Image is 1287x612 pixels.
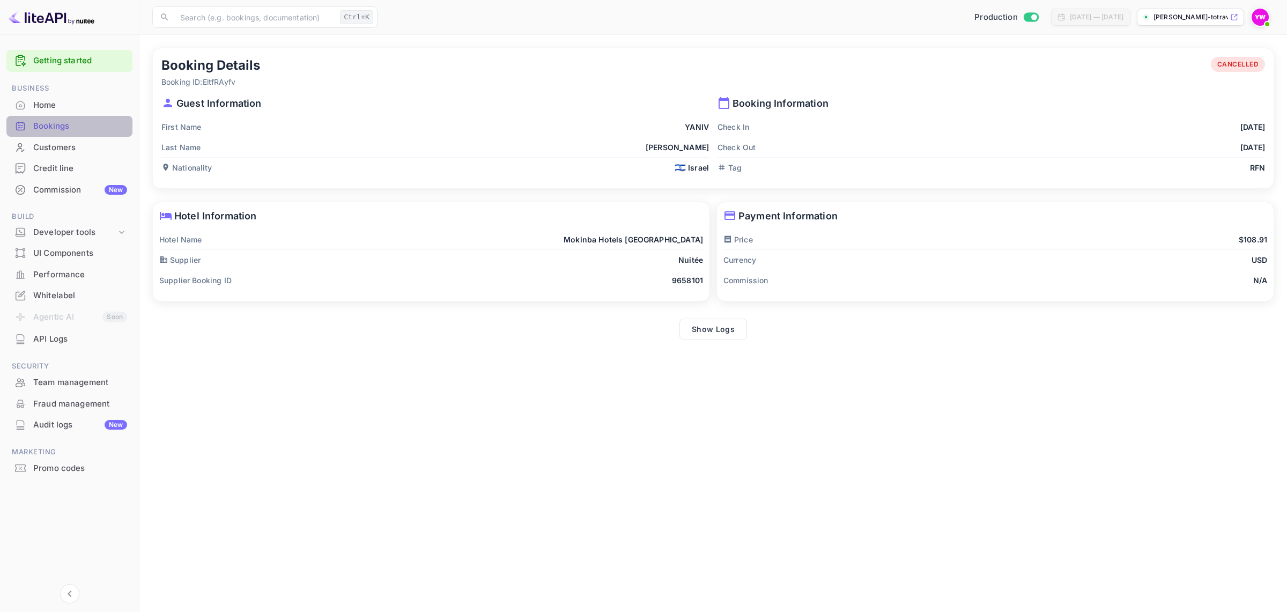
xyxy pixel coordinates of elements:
div: New [105,185,127,195]
p: Hotel Name [159,234,202,245]
div: Home [6,95,132,116]
p: Supplier Booking ID [159,275,232,286]
a: Team management [6,372,132,392]
a: Promo codes [6,458,132,478]
span: Production [974,11,1018,24]
div: Developer tools [6,223,132,242]
a: UI Components [6,243,132,263]
div: Fraud management [6,394,132,415]
div: Customers [33,142,127,154]
p: 9658101 [672,275,703,286]
div: Getting started [6,50,132,72]
span: Marketing [6,446,132,458]
p: Check In [718,121,749,132]
div: [DATE] — [DATE] [1070,12,1123,22]
p: Supplier [159,254,201,266]
div: Performance [6,264,132,285]
div: Israel [675,162,709,173]
div: Audit logsNew [6,415,132,436]
p: [DATE] [1240,142,1265,153]
div: Customers [6,137,132,158]
div: Promo codes [33,462,127,475]
div: UI Components [33,247,127,260]
div: Commission [33,184,127,196]
p: [PERSON_NAME] [646,142,709,153]
h5: Booking Details [161,57,260,74]
a: Audit logsNew [6,415,132,434]
div: Whitelabel [33,290,127,302]
div: Home [33,99,127,112]
a: Bookings [6,116,132,136]
a: Whitelabel [6,285,132,305]
div: Team management [33,377,127,389]
div: New [105,420,127,430]
span: CANCELLED [1211,60,1266,69]
div: Whitelabel [6,285,132,306]
p: [PERSON_NAME]-totravel... [1153,12,1228,22]
p: Price [723,234,753,245]
div: API Logs [6,329,132,350]
div: Bookings [6,116,132,137]
span: Build [6,211,132,223]
p: N/A [1253,275,1267,286]
p: Check Out [718,142,756,153]
p: Nuitée [678,254,703,266]
p: $108.91 [1239,234,1267,245]
p: USD [1252,254,1267,266]
div: Bookings [33,120,127,132]
a: Fraud management [6,394,132,414]
span: Security [6,360,132,372]
a: Credit line [6,158,132,178]
p: First Name [161,121,202,132]
input: Search (e.g. bookings, documentation) [174,6,336,28]
div: Performance [33,269,127,281]
a: Customers [6,137,132,157]
p: RFN [1250,162,1265,173]
p: Tag [718,162,742,173]
p: Booking ID: EltfRAyfv [161,76,260,87]
p: [DATE] [1240,121,1265,132]
a: Performance [6,264,132,284]
div: Ctrl+K [340,10,373,24]
a: API Logs [6,329,132,349]
span: 🇮🇱 [675,163,686,172]
button: Collapse navigation [60,584,79,603]
div: Fraud management [33,398,127,410]
a: Getting started [33,55,127,67]
div: Developer tools [33,226,116,239]
div: UI Components [6,243,132,264]
p: Nationality [161,162,212,173]
p: Commission [723,275,768,286]
a: Home [6,95,132,115]
a: CommissionNew [6,180,132,200]
div: API Logs [33,333,127,345]
div: Credit line [33,163,127,175]
p: Booking Information [718,96,1265,110]
div: CommissionNew [6,180,132,201]
p: Last Name [161,142,201,153]
div: Credit line [6,158,132,179]
img: Yahav Winkler [1252,9,1269,26]
div: Team management [6,372,132,393]
p: Hotel Information [159,209,703,223]
span: Business [6,83,132,94]
img: LiteAPI logo [9,9,94,26]
p: Mokinba Hotels [GEOGRAPHIC_DATA] [564,234,703,245]
p: Payment Information [723,209,1267,223]
div: Switch to Sandbox mode [970,11,1042,24]
div: Promo codes [6,458,132,479]
button: Show Logs [679,319,747,340]
div: Audit logs [33,419,127,431]
p: YANIV [685,121,709,132]
p: Guest Information [161,96,709,110]
p: Currency [723,254,756,266]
